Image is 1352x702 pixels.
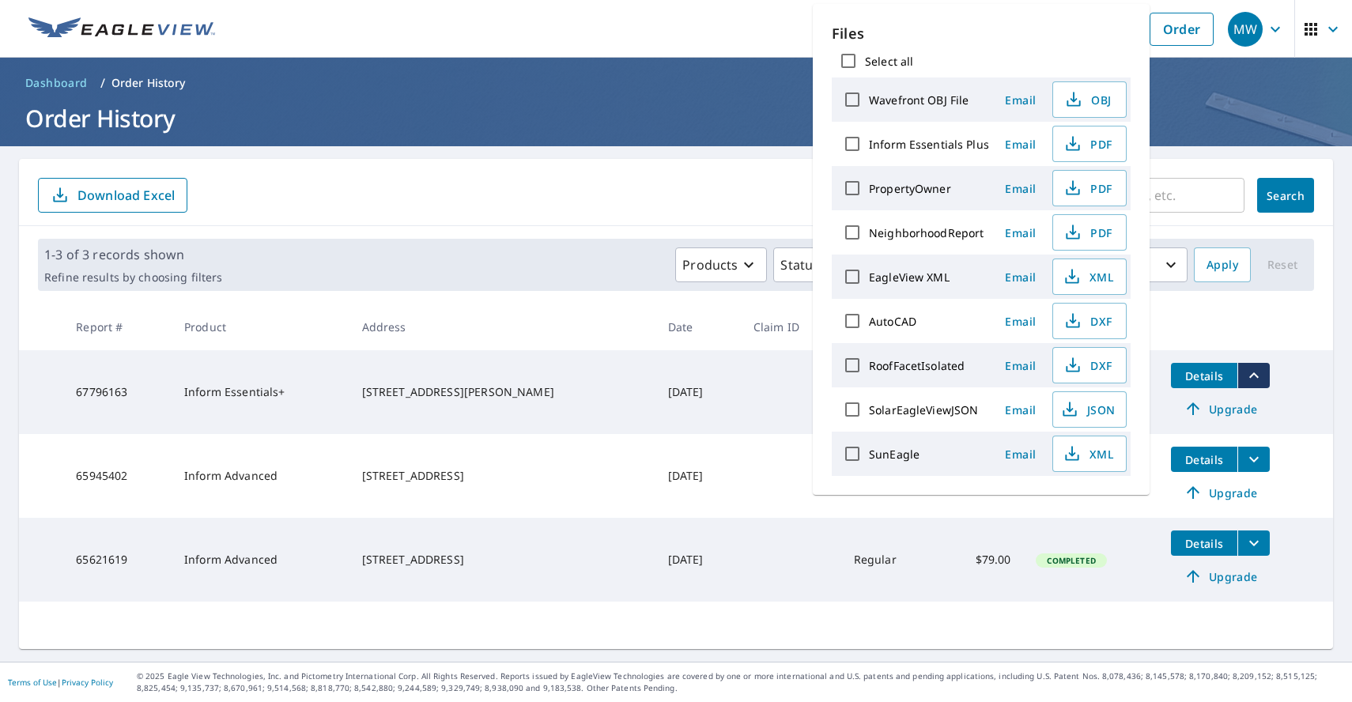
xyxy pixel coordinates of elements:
span: PDF [1063,134,1113,153]
button: Products [675,247,767,282]
button: XML [1052,259,1127,295]
span: OBJ [1063,90,1113,109]
p: Files [832,23,1131,44]
span: Details [1180,368,1228,383]
p: Products [682,255,738,274]
button: PDF [1052,126,1127,162]
div: MW [1228,12,1263,47]
div: [STREET_ADDRESS] [362,468,643,484]
img: EV Logo [28,17,215,41]
span: Email [1002,137,1040,152]
button: detailsBtn-65621619 [1171,530,1237,556]
label: EagleView XML [869,270,950,285]
li: / [100,74,105,92]
label: RoofFacetIsolated [869,358,965,373]
span: Email [1002,402,1040,417]
div: [STREET_ADDRESS] [362,552,643,568]
label: Inform Essentials Plus [869,137,989,152]
button: Email [995,265,1046,289]
span: Details [1180,452,1228,467]
span: Upgrade [1180,567,1260,586]
button: Apply [1194,247,1251,282]
td: Inform Essentials+ [172,350,349,434]
span: DXF [1063,356,1113,375]
button: detailsBtn-67796163 [1171,363,1237,388]
button: JSON [1052,391,1127,428]
span: Upgrade [1180,483,1260,502]
td: [DATE] [655,350,741,434]
td: Regular [841,518,938,602]
a: Upgrade [1171,564,1270,589]
p: | [8,677,113,687]
td: Inform Advanced [172,434,349,518]
button: DXF [1052,303,1127,339]
a: Privacy Policy [62,677,113,688]
span: PDF [1063,179,1113,198]
label: SolarEagleViewJSON [869,402,978,417]
th: Date [655,304,741,350]
span: Details [1180,536,1228,551]
span: Email [1002,181,1040,196]
span: Dashboard [25,75,88,91]
button: DXF [1052,347,1127,383]
span: Email [1002,225,1040,240]
label: PropertyOwner [869,181,951,196]
a: Upgrade [1171,396,1270,421]
label: SunEagle [869,447,920,462]
th: Report # [63,304,172,350]
span: Email [1002,92,1040,108]
span: Search [1270,188,1301,203]
button: OBJ [1052,81,1127,118]
button: Email [995,221,1046,245]
td: 65621619 [63,518,172,602]
span: Email [1002,270,1040,285]
h1: Order History [19,102,1333,134]
span: DXF [1063,311,1113,330]
span: Apply [1207,255,1238,275]
p: © 2025 Eagle View Technologies, Inc. and Pictometry International Corp. All Rights Reserved. Repo... [137,670,1344,694]
nav: breadcrumb [19,70,1333,96]
button: Email [995,132,1046,157]
label: Select all [865,54,913,69]
label: AutoCAD [869,314,916,329]
button: PDF [1052,214,1127,251]
span: XML [1063,444,1113,463]
td: 67796163 [63,350,172,434]
th: Product [172,304,349,350]
span: Completed [1037,555,1105,566]
span: Email [1002,447,1040,462]
p: Refine results by choosing filters [44,270,222,285]
td: [DATE] [655,434,741,518]
p: Download Excel [77,187,175,204]
button: detailsBtn-65945402 [1171,447,1237,472]
span: PDF [1063,223,1113,242]
a: Dashboard [19,70,94,96]
p: 1-3 of 3 records shown [44,245,222,264]
span: Upgrade [1180,399,1260,418]
p: Order History [111,75,186,91]
td: 65945402 [63,434,172,518]
span: Email [1002,314,1040,329]
button: Email [995,442,1046,466]
button: Email [995,88,1046,112]
button: Email [995,176,1046,201]
span: JSON [1063,400,1113,419]
button: filesDropdownBtn-67796163 [1237,363,1270,388]
button: Email [995,309,1046,334]
button: Status [773,247,848,282]
button: Email [995,398,1046,422]
a: Upgrade [1171,480,1270,505]
th: Address [349,304,655,350]
td: $79.00 [938,518,1023,602]
a: Order [1150,13,1214,46]
label: Wavefront OBJ File [869,92,969,108]
button: PDF [1052,170,1127,206]
label: NeighborhoodReport [869,225,984,240]
td: Inform Advanced [172,518,349,602]
div: [STREET_ADDRESS][PERSON_NAME] [362,384,643,400]
button: Search [1257,178,1314,213]
button: filesDropdownBtn-65945402 [1237,447,1270,472]
p: Status [780,255,819,274]
th: Claim ID [741,304,841,350]
button: filesDropdownBtn-65621619 [1237,530,1270,556]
